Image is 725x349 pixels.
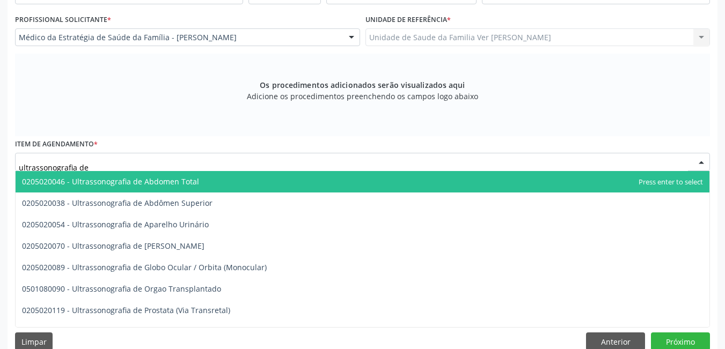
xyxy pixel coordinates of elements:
span: 0205020100 - Ultrassonografia de Prostata Por Via Abdominal [22,326,242,337]
span: 0205020089 - Ultrassonografia de Globo Ocular / Orbita (Monocular) [22,262,267,272]
span: Adicione os procedimentos preenchendo os campos logo abaixo [247,91,478,102]
span: Os procedimentos adicionados serão visualizados aqui [260,79,465,91]
input: Buscar por procedimento [19,157,688,178]
label: Item de agendamento [15,136,98,153]
span: 0205020054 - Ultrassonografia de Aparelho Urinário [22,219,209,229]
label: Unidade de referência [365,12,451,28]
label: Profissional Solicitante [15,12,111,28]
span: 0205020070 - Ultrassonografia de [PERSON_NAME] [22,241,204,251]
span: 0501080090 - Ultrassonografia de Orgao Transplantado [22,284,221,294]
span: Médico da Estratégia de Saúde da Família - [PERSON_NAME] [19,32,338,43]
span: 0205020046 - Ultrassonografia de Abdomen Total [22,176,199,187]
span: 0205020038 - Ultrassonografia de Abdômen Superior [22,198,213,208]
span: 0205020119 - Ultrassonografia de Prostata (Via Transretal) [22,305,230,315]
